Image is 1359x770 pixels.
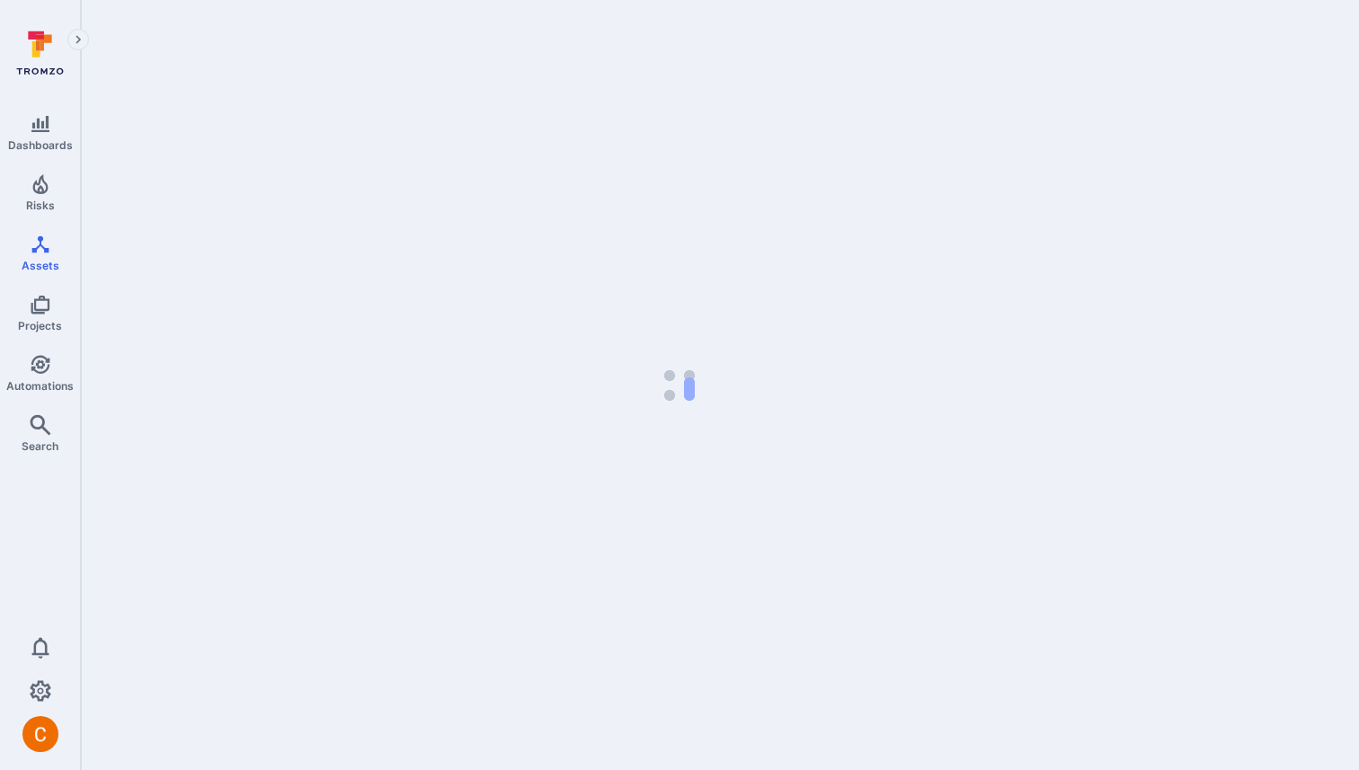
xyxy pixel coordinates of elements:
[22,259,59,272] span: Assets
[22,716,58,752] div: Camilo Rivera
[67,29,89,50] button: Expand navigation menu
[26,199,55,212] span: Risks
[72,32,84,48] i: Expand navigation menu
[6,379,74,393] span: Automations
[22,439,58,453] span: Search
[22,716,58,752] img: ACg8ocJuq_DPPTkXyD9OlTnVLvDrpObecjcADscmEHLMiTyEnTELew=s96-c
[18,319,62,332] span: Projects
[8,138,73,152] span: Dashboards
